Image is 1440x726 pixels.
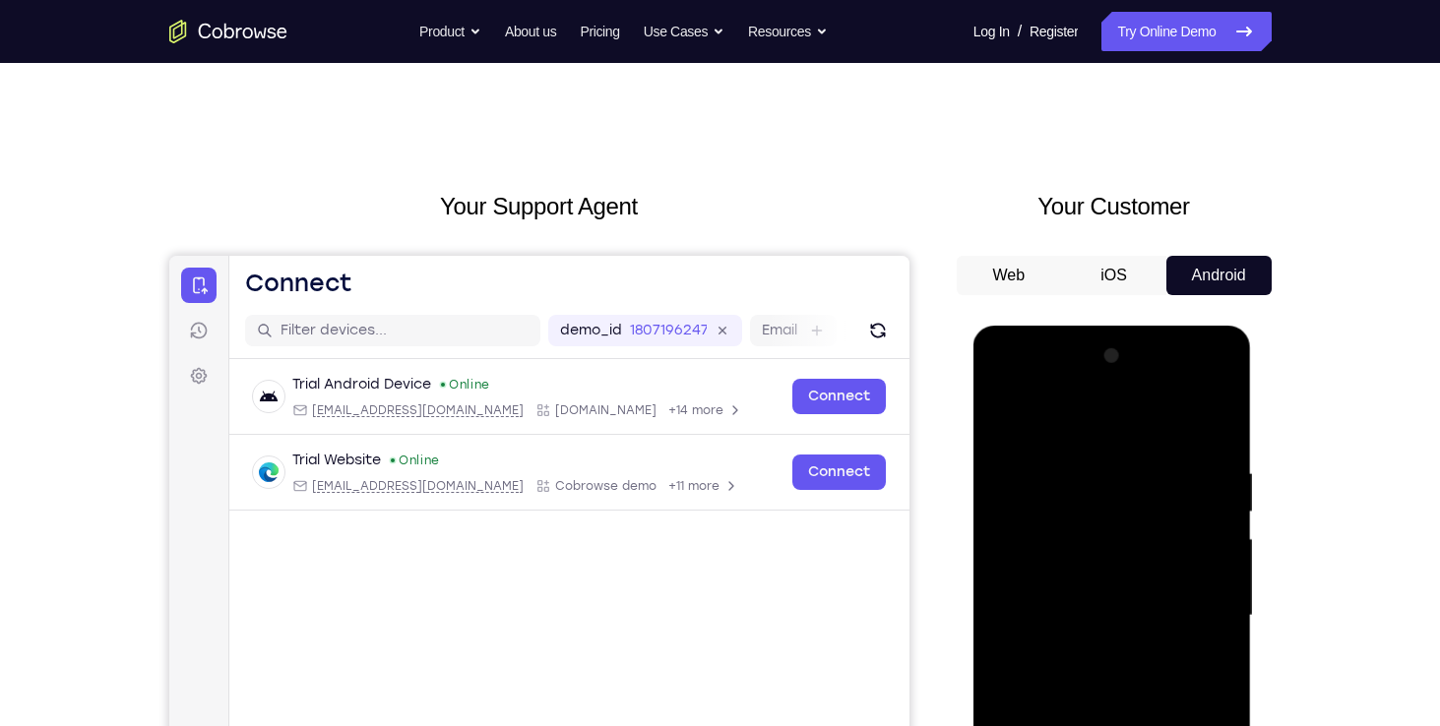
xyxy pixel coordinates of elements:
button: Android [1166,256,1272,295]
span: / [1018,20,1022,43]
div: Open device details [60,103,740,179]
a: Connect [623,123,717,158]
span: android@example.com [143,147,354,162]
span: Cobrowse demo [386,222,487,238]
a: Log In [973,12,1010,51]
div: New devices found. [221,203,225,207]
a: Connect [623,199,717,234]
span: web@example.com [143,222,354,238]
a: Register [1030,12,1078,51]
div: Online [219,197,271,212]
button: Use Cases [644,12,724,51]
div: App [366,222,487,238]
button: Web [957,256,1062,295]
a: Go to the home page [169,20,287,43]
span: Cobrowse.io [386,147,487,162]
div: Online [270,121,321,137]
div: Email [123,222,354,238]
div: App [366,147,487,162]
div: Open device details [60,179,740,255]
div: Trial Website [123,195,212,214]
div: Email [123,147,354,162]
h2: Your Support Agent [169,189,909,224]
span: +11 more [499,222,550,238]
span: +14 more [499,147,554,162]
a: About us [505,12,556,51]
a: Pricing [580,12,619,51]
button: Product [419,12,481,51]
h2: Your Customer [957,189,1272,224]
a: Try Online Demo [1101,12,1271,51]
div: Trial Android Device [123,119,262,139]
button: iOS [1061,256,1166,295]
button: 6-digit code [341,592,460,632]
button: Resources [748,12,828,51]
div: New devices found. [272,127,276,131]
